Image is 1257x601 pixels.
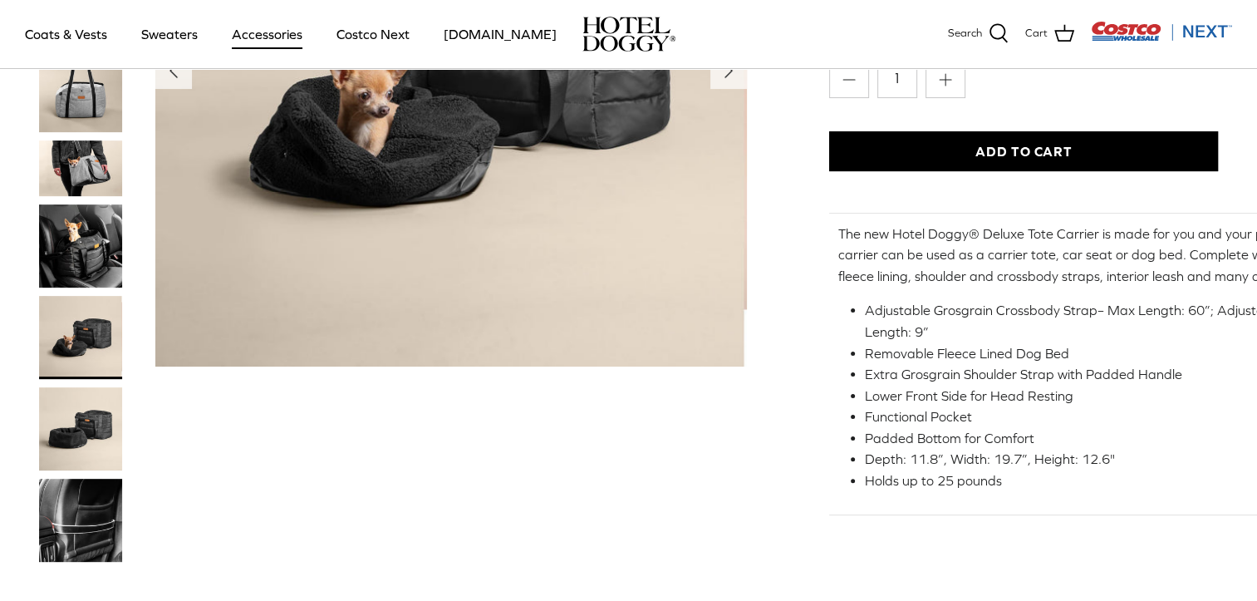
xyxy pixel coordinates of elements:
[322,6,425,62] a: Costco Next
[829,131,1219,171] button: Add to Cart
[39,296,122,379] a: Thumbnail Link
[217,6,317,62] a: Accessories
[39,49,122,132] a: Thumbnail Link
[582,17,675,52] img: hoteldoggycom
[948,25,982,42] span: Search
[1091,21,1232,42] img: Costco Next
[155,52,192,89] button: Previous
[710,52,747,89] button: Next
[126,6,213,62] a: Sweaters
[1091,32,1232,44] a: Visit Costco Next
[429,6,572,62] a: [DOMAIN_NAME]
[1025,23,1074,45] a: Cart
[39,479,122,562] a: Thumbnail Link
[10,6,122,62] a: Coats & Vests
[39,140,122,196] a: Thumbnail Link
[948,23,1009,45] a: Search
[582,17,675,52] a: hoteldoggy.com hoteldoggycom
[39,204,122,288] a: Thumbnail Link
[877,58,917,98] input: Quantity
[39,387,122,470] a: Thumbnail Link
[1025,25,1048,42] span: Cart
